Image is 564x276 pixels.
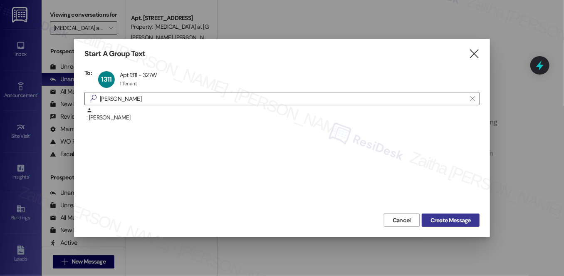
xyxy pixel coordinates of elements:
i:  [87,94,100,103]
button: Cancel [384,214,420,227]
button: Create Message [422,214,480,227]
div: : [PERSON_NAME] [84,107,480,128]
span: Create Message [430,216,471,225]
span: Cancel [393,216,411,225]
h3: To: [84,69,92,77]
span: 1311 [101,75,112,84]
input: Search for any contact or apartment [100,93,466,104]
button: Clear text [466,92,479,105]
div: 1 Tenant [120,80,137,87]
h3: Start A Group Text [84,49,145,59]
i:  [468,50,480,58]
div: Apt 1311 - 327W [120,71,157,79]
div: : [PERSON_NAME] [87,107,480,122]
i:  [470,95,475,102]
